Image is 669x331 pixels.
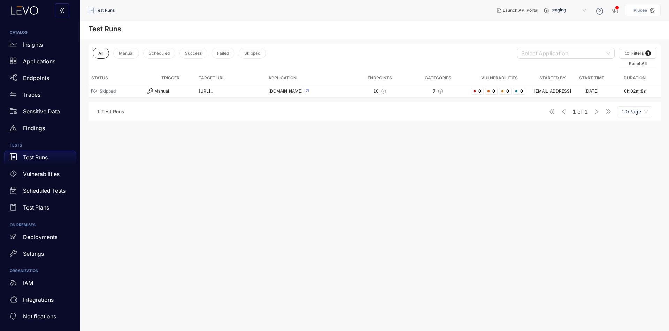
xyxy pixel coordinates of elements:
[572,109,588,115] span: of
[4,293,76,309] a: Integrations
[10,91,17,98] span: swap
[471,88,484,95] span: 0
[10,31,70,35] h6: CATALOG
[619,48,656,59] button: Filters1
[408,71,468,85] th: Categories
[645,50,651,56] span: 1
[4,71,76,88] a: Endpoints
[503,8,538,13] span: Launch API Portal
[4,247,76,263] a: Settings
[4,121,76,138] a: Findings
[631,51,644,56] span: Filters
[59,8,65,14] span: double-left
[212,48,234,59] button: Failed
[4,309,76,326] a: Notifications
[513,88,525,95] span: 0
[23,75,49,81] p: Endpoints
[4,104,76,121] a: Sensitive Data
[23,58,55,64] p: Applications
[619,60,656,67] button: Reset All
[10,125,17,132] span: warning
[609,71,661,85] th: Duration
[584,89,599,94] div: [DATE]
[531,71,574,85] th: Started By
[621,107,648,117] span: 10/Page
[98,51,103,56] span: All
[633,8,647,13] p: Pluxee
[113,48,139,59] button: Manual
[492,5,544,16] button: Launch API Portal
[147,88,193,94] div: Manual
[119,51,133,56] span: Manual
[95,8,115,13] span: Test Runs
[609,85,661,98] td: 0h:02m:8s
[23,234,57,240] p: Deployments
[179,48,207,59] button: Success
[23,92,40,98] p: Traces
[4,54,76,71] a: Applications
[23,154,48,160] p: Test Runs
[4,167,76,184] a: Vulnerabilities
[100,89,116,94] span: Skipped
[4,230,76,247] a: Deployments
[89,25,121,33] h4: Test Runs
[574,71,609,85] th: Start Time
[4,184,76,201] a: Scheduled Tests
[4,276,76,293] a: IAM
[23,251,44,257] p: Settings
[23,204,49,211] p: Test Plans
[572,109,576,115] span: 1
[10,279,17,286] span: team
[352,71,408,85] th: Endpoints
[23,108,60,115] p: Sensitive Data
[199,88,213,94] span: [URL]..
[239,48,266,59] button: Skipped
[23,280,33,286] p: IAM
[411,88,466,94] div: 7
[4,38,76,54] a: Insights
[584,109,588,115] span: 1
[10,143,70,148] h6: TESTS
[93,48,109,59] button: All
[145,71,195,85] th: Trigger
[531,85,574,98] td: [EMAIL_ADDRESS]
[23,125,45,131] p: Findings
[23,41,43,48] p: Insights
[4,88,76,104] a: Traces
[217,51,229,56] span: Failed
[244,51,260,56] span: Skipped
[143,48,175,59] button: Scheduled
[97,109,124,115] span: 1 Test Runs
[23,297,54,303] p: Integrations
[185,51,202,56] span: Success
[23,171,60,177] p: Vulnerabilities
[10,223,70,227] h6: ON PREMISES
[268,88,304,94] span: [DOMAIN_NAME]
[89,71,145,85] th: Status
[485,88,498,95] span: 0
[10,269,70,273] h6: ORGANIZATION
[629,61,647,66] span: Reset All
[4,201,76,218] a: Test Plans
[266,71,352,85] th: Application
[149,51,170,56] span: Scheduled
[468,71,531,85] th: Vulnerabilities
[196,71,266,85] th: Target URL
[499,88,512,95] span: 0
[55,3,69,17] button: double-left
[552,5,588,16] span: staging
[355,88,405,94] div: 10
[23,313,56,320] p: Notifications
[4,151,76,167] a: Test Runs
[23,188,66,194] p: Scheduled Tests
